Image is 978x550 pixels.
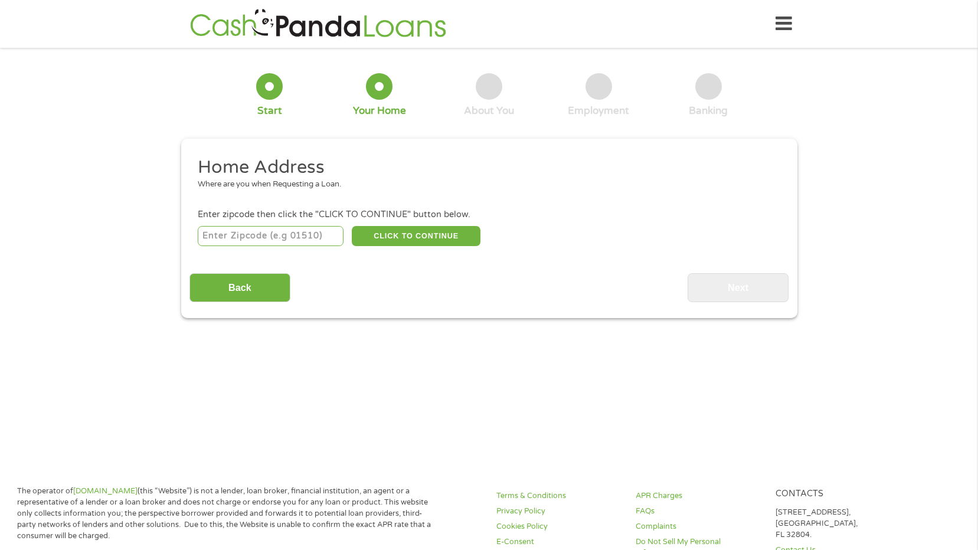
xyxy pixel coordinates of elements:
[353,104,406,117] div: Your Home
[496,490,622,502] a: Terms & Conditions
[636,490,761,502] a: APR Charges
[776,507,901,541] p: [STREET_ADDRESS], [GEOGRAPHIC_DATA], FL 32804.
[198,208,780,221] div: Enter zipcode then click the "CLICK TO CONTINUE" button below.
[636,521,761,532] a: Complaints
[198,226,344,246] input: Enter Zipcode (e.g 01510)
[198,179,771,191] div: Where are you when Requesting a Loan.
[257,104,282,117] div: Start
[568,104,629,117] div: Employment
[688,273,789,302] input: Next
[496,536,622,548] a: E-Consent
[464,104,514,117] div: About You
[189,273,290,302] input: Back
[352,226,480,246] button: CLICK TO CONTINUE
[73,486,138,496] a: [DOMAIN_NAME]
[17,486,436,541] p: The operator of (this “Website”) is not a lender, loan broker, financial institution, an agent or...
[496,506,622,517] a: Privacy Policy
[689,104,728,117] div: Banking
[776,489,901,500] h4: Contacts
[187,7,450,41] img: GetLoanNow Logo
[636,506,761,517] a: FAQs
[198,156,771,179] h2: Home Address
[496,521,622,532] a: Cookies Policy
